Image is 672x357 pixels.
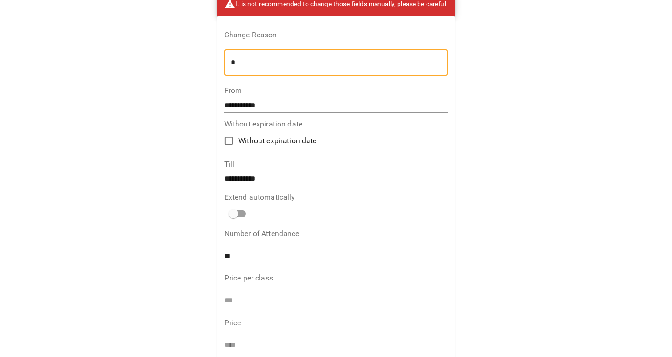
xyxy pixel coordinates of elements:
[224,120,448,128] label: Without expiration date
[224,87,448,94] label: From
[224,194,448,201] label: Extend automatically
[224,230,448,238] label: Number of Attendance
[224,161,448,168] label: Till
[224,31,448,39] label: Change Reason
[224,319,448,327] label: Price
[224,274,448,282] label: Price per class
[238,135,316,147] span: Without expiration date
